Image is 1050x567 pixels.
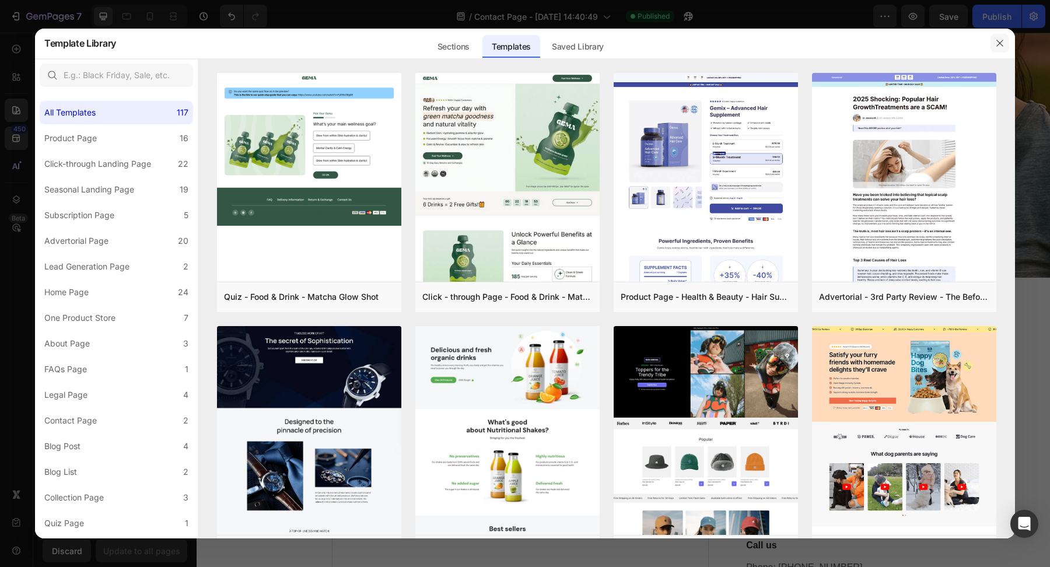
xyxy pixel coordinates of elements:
[44,157,151,171] div: Click-through Landing Page
[44,285,89,299] div: Home Page
[44,208,114,222] div: Subscription Page
[44,465,77,479] div: Blog List
[180,183,188,197] div: 19
[178,234,188,248] div: 20
[44,439,80,453] div: Blog Post
[1010,510,1038,538] div: Open Intercom Messenger
[549,293,717,307] p: FAQs
[185,516,188,530] div: 1
[178,285,188,299] div: 24
[224,290,379,304] div: Quiz - Food & Drink - Matcha Glow Shot
[44,362,87,376] div: FAQs Page
[549,452,717,466] p: Email us
[549,314,717,348] p: Have a quick question? Check our for a quick answer
[262,43,592,93] p: Due to high volume of orders and interactions, it may take longer for you to respond. We are work...
[135,410,513,437] input: * Your Name
[44,414,97,428] div: Contact Page
[549,506,717,520] p: Call us
[183,439,188,453] div: 4
[183,337,188,351] div: 3
[136,346,512,364] p: We're happy to help!
[183,491,188,505] div: 3
[185,362,188,376] div: 1
[184,311,188,325] div: 7
[183,388,188,402] div: 4
[44,337,90,351] div: About Page
[44,106,96,120] div: All Templates
[422,290,593,304] div: Click - through Page - Food & Drink - Matcha Glow Shot
[482,35,540,58] div: Templates
[44,311,116,325] div: One Product Store
[44,388,87,402] div: Legal Page
[549,473,717,489] p: [EMAIL_ADDRESS][DOMAIN_NAME]
[40,64,193,87] input: E.g.: Black Friday, Sale, etc.
[44,183,134,197] div: Seasonal Landing Page
[621,290,791,304] div: Product Page - Health & Beauty - Hair Supplement
[177,106,188,120] div: 117
[136,373,512,390] p: Questions, concerns...? We want to help. Send us a message below
[178,157,188,171] div: 22
[44,234,108,248] div: Advertorial Page
[549,364,717,378] p: Office
[180,131,188,145] div: 16
[184,208,188,222] div: 5
[542,35,613,58] div: Saved Library
[592,334,615,344] a: FAQs
[217,73,401,226] img: quiz-1.png
[428,35,479,58] div: Sections
[44,28,116,58] h2: Template Library
[44,491,104,505] div: Collection Page
[44,260,129,274] div: Lead Generation Page
[183,465,188,479] div: 2
[549,527,717,561] p: Phone: [PHONE_NUMBER] 8:00AM - 5:00PM CST
[135,446,513,473] input: Email
[44,516,84,530] div: Quiz Page
[183,260,188,274] div: 2
[44,131,97,145] div: Product Page
[183,414,188,428] div: 2
[549,385,717,435] p: [STREET_ADDRESS][PERSON_NAME], TX 75006 [GEOGRAPHIC_DATA]
[819,290,989,304] div: Advertorial - 3rd Party Review - The Before Image - Hair Supplement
